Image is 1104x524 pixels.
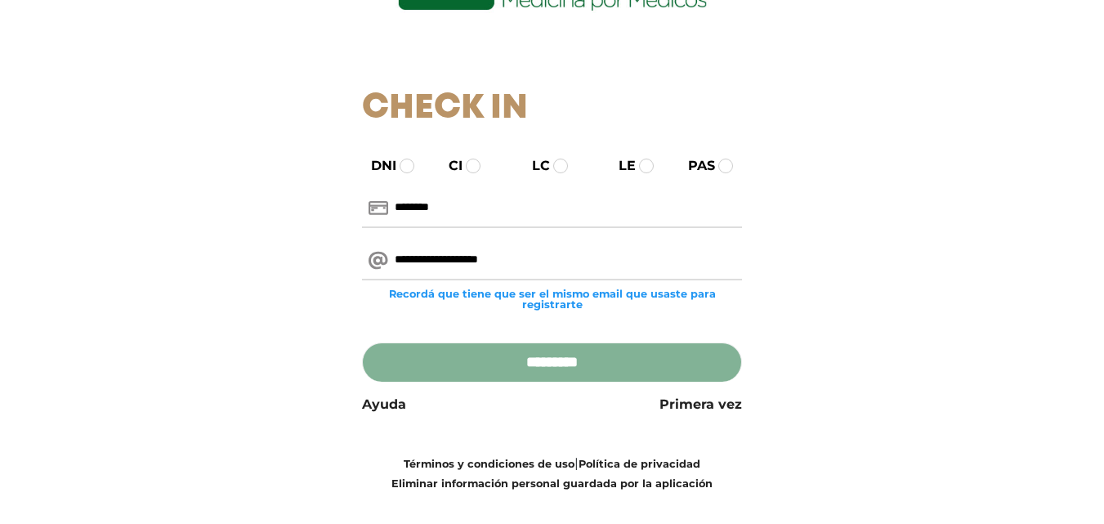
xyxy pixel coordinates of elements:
label: LE [604,156,636,176]
h1: Check In [362,88,742,129]
a: Política de privacidad [579,458,700,470]
label: DNI [356,156,396,176]
small: Recordá que tiene que ser el mismo email que usaste para registrarte [362,289,742,310]
a: Ayuda [362,395,406,414]
a: Términos y condiciones de uso [404,458,574,470]
div: | [350,454,754,493]
a: Eliminar información personal guardada por la aplicación [391,477,713,490]
a: Primera vez [659,395,742,414]
label: PAS [673,156,715,176]
label: LC [517,156,550,176]
label: CI [434,156,463,176]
